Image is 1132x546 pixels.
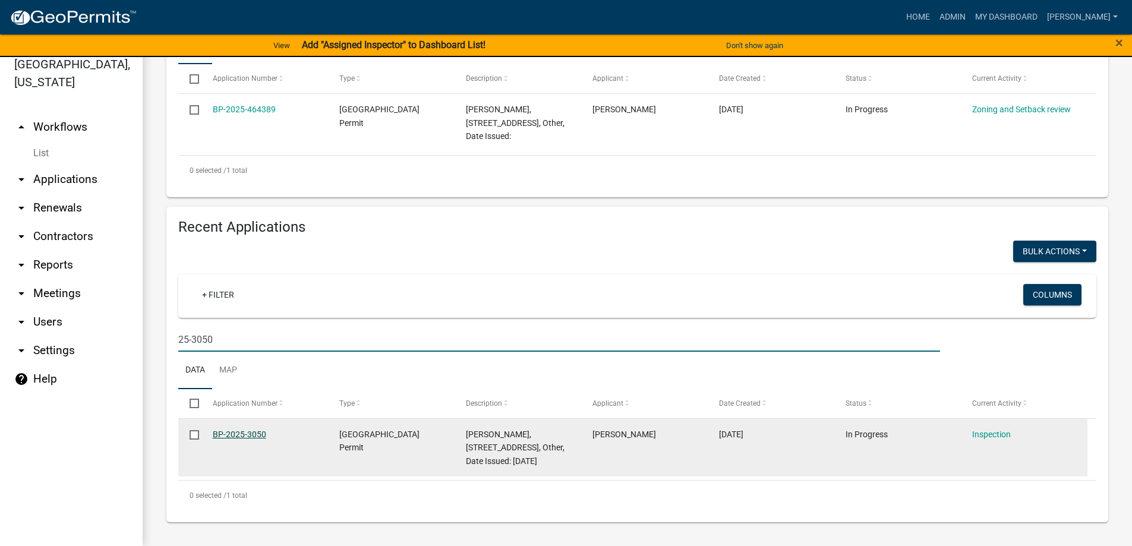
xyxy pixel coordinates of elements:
[592,430,656,439] span: Preston Siedow
[339,430,420,453] span: Isanti County Building Permit
[193,284,244,305] a: + Filter
[592,74,623,83] span: Applicant
[719,74,761,83] span: Date Created
[1115,36,1123,50] button: Close
[339,74,355,83] span: Type
[213,74,278,83] span: Application Number
[201,389,327,418] datatable-header-cell: Application Number
[14,258,29,272] i: arrow_drop_down
[14,120,29,134] i: arrow_drop_up
[581,64,708,93] datatable-header-cell: Applicant
[1013,241,1096,262] button: Bulk Actions
[178,219,1096,236] h4: Recent Applications
[455,64,581,93] datatable-header-cell: Description
[466,74,502,83] span: Description
[339,105,420,128] span: Isanti County Building Permit
[708,389,834,418] datatable-header-cell: Date Created
[178,327,940,352] input: Search for applications
[970,6,1042,29] a: My Dashboard
[846,399,866,408] span: Status
[339,399,355,408] span: Type
[466,105,565,141] span: JAMES JENSEN, 3525 253RD AVE NW, Other, Date Issued:
[327,389,454,418] datatable-header-cell: Type
[1115,34,1123,51] span: ×
[719,399,761,408] span: Date Created
[719,105,743,114] span: 08/15/2025
[846,105,888,114] span: In Progress
[178,389,201,418] datatable-header-cell: Select
[14,172,29,187] i: arrow_drop_down
[834,389,961,418] datatable-header-cell: Status
[269,36,295,55] a: View
[466,430,565,466] span: LORI AUERS, 3652 413TH AVE NE, Other, Date Issued: 02/27/2025
[178,481,1096,510] div: 1 total
[190,491,226,500] span: 0 selected /
[190,166,226,175] span: 0 selected /
[581,389,708,418] datatable-header-cell: Applicant
[972,74,1021,83] span: Current Activity
[14,229,29,244] i: arrow_drop_down
[212,352,244,390] a: Map
[178,156,1096,185] div: 1 total
[466,399,502,408] span: Description
[14,315,29,329] i: arrow_drop_down
[213,430,266,439] a: BP-2025-3050
[14,286,29,301] i: arrow_drop_down
[721,36,788,55] button: Don't show again
[972,105,1071,114] a: Zoning and Setback review
[14,343,29,358] i: arrow_drop_down
[14,372,29,386] i: help
[846,430,888,439] span: In Progress
[327,64,454,93] datatable-header-cell: Type
[972,430,1011,439] a: Inspection
[961,389,1087,418] datatable-header-cell: Current Activity
[213,399,278,408] span: Application Number
[178,64,201,93] datatable-header-cell: Select
[592,105,656,114] span: Ashley Schultz
[1042,6,1122,29] a: [PERSON_NAME]
[201,64,327,93] datatable-header-cell: Application Number
[935,6,970,29] a: Admin
[213,105,276,114] a: BP-2025-464389
[961,64,1087,93] datatable-header-cell: Current Activity
[719,430,743,439] span: 02/25/2025
[592,399,623,408] span: Applicant
[1023,284,1081,305] button: Columns
[846,74,866,83] span: Status
[972,399,1021,408] span: Current Activity
[708,64,834,93] datatable-header-cell: Date Created
[901,6,935,29] a: Home
[178,352,212,390] a: Data
[302,39,485,51] strong: Add "Assigned Inspector" to Dashboard List!
[834,64,961,93] datatable-header-cell: Status
[14,201,29,215] i: arrow_drop_down
[455,389,581,418] datatable-header-cell: Description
